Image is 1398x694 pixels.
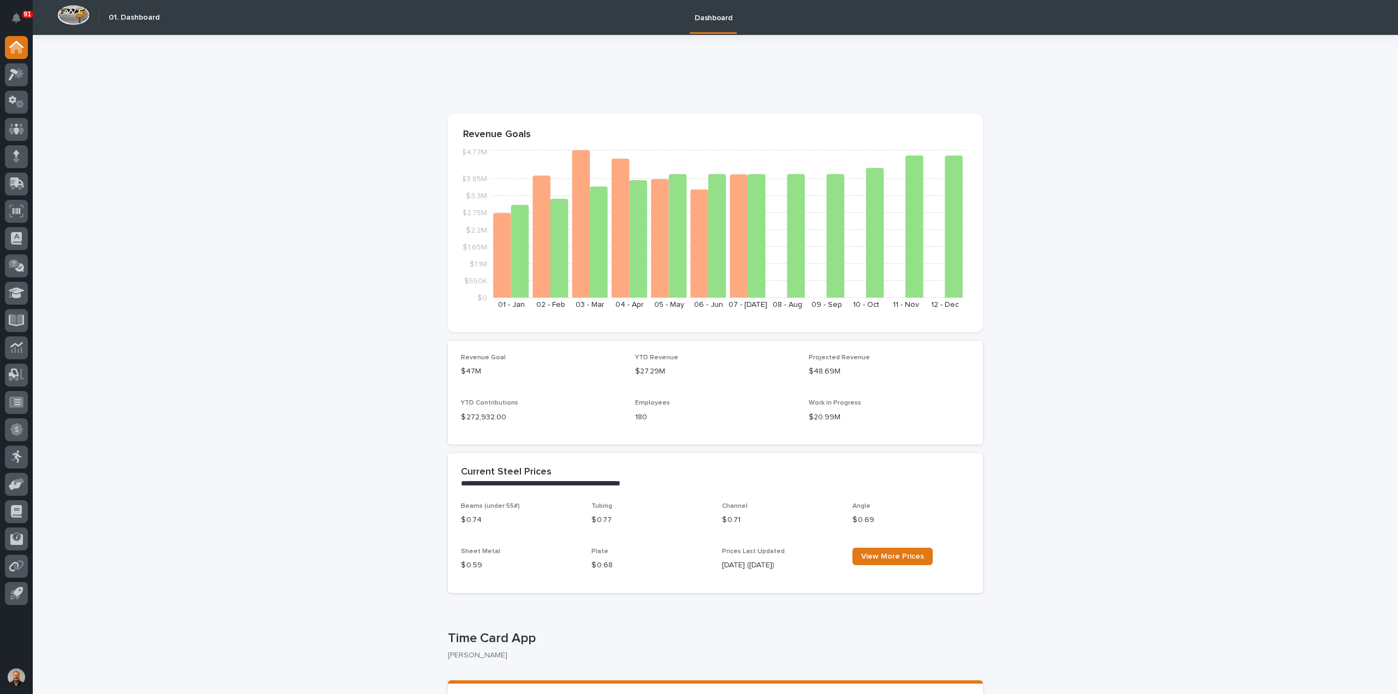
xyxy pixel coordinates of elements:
span: Beams (under 55#) [461,503,520,509]
a: View More Prices [852,548,933,565]
tspan: $1.1M [470,260,487,268]
h2: Current Steel Prices [461,466,552,478]
span: Plate [591,548,608,555]
p: $ 0.74 [461,514,578,526]
button: Notifications [5,7,28,29]
tspan: $0 [477,294,487,302]
text: 12 - Dec [931,301,959,309]
span: YTD Revenue [635,354,678,361]
p: $ 0.77 [591,514,709,526]
span: Revenue Goal [461,354,506,361]
text: 08 - Aug [773,301,802,309]
tspan: $2.75M [462,209,487,217]
p: $ 272,932.00 [461,412,622,423]
span: View More Prices [861,553,924,560]
p: 180 [635,412,796,423]
text: 03 - Mar [576,301,605,309]
p: $27.29M [635,366,796,377]
text: 07 - [DATE] [728,301,767,309]
span: Projected Revenue [809,354,870,361]
p: [DATE] ([DATE]) [722,560,839,571]
p: $ 0.69 [852,514,970,526]
h2: 01. Dashboard [109,13,159,22]
button: users-avatar [5,666,28,689]
p: $20.99M [809,412,970,423]
text: 11 - Nov [893,301,919,309]
tspan: $4.77M [461,149,487,156]
span: Employees [635,400,670,406]
div: Notifications91 [14,13,28,31]
p: 91 [24,10,31,18]
p: $47M [461,366,622,377]
span: Sheet Metal [461,548,500,555]
p: $ 0.59 [461,560,578,571]
span: Angle [852,503,870,509]
span: Prices Last Updated [722,548,785,555]
text: 04 - Apr [615,301,644,309]
p: $48.69M [809,366,970,377]
p: Time Card App [448,631,979,646]
tspan: $2.2M [466,226,487,234]
span: Channel [722,503,748,509]
span: Tubing [591,503,612,509]
tspan: $1.65M [463,243,487,251]
span: YTD Contributions [461,400,518,406]
text: 10 - Oct [853,301,879,309]
p: [PERSON_NAME] [448,651,974,660]
text: 06 - Jun [694,301,723,309]
p: $ 0.71 [722,514,839,526]
text: 02 - Feb [536,301,565,309]
span: Work in Progress [809,400,861,406]
tspan: $3.3M [466,192,487,200]
tspan: $550K [464,277,487,284]
text: 01 - Jan [498,301,525,309]
p: Revenue Goals [463,129,968,141]
text: 05 - May [654,301,684,309]
tspan: $3.85M [461,175,487,183]
text: 09 - Sep [811,301,842,309]
img: Workspace Logo [57,5,90,25]
p: $ 0.68 [591,560,709,571]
